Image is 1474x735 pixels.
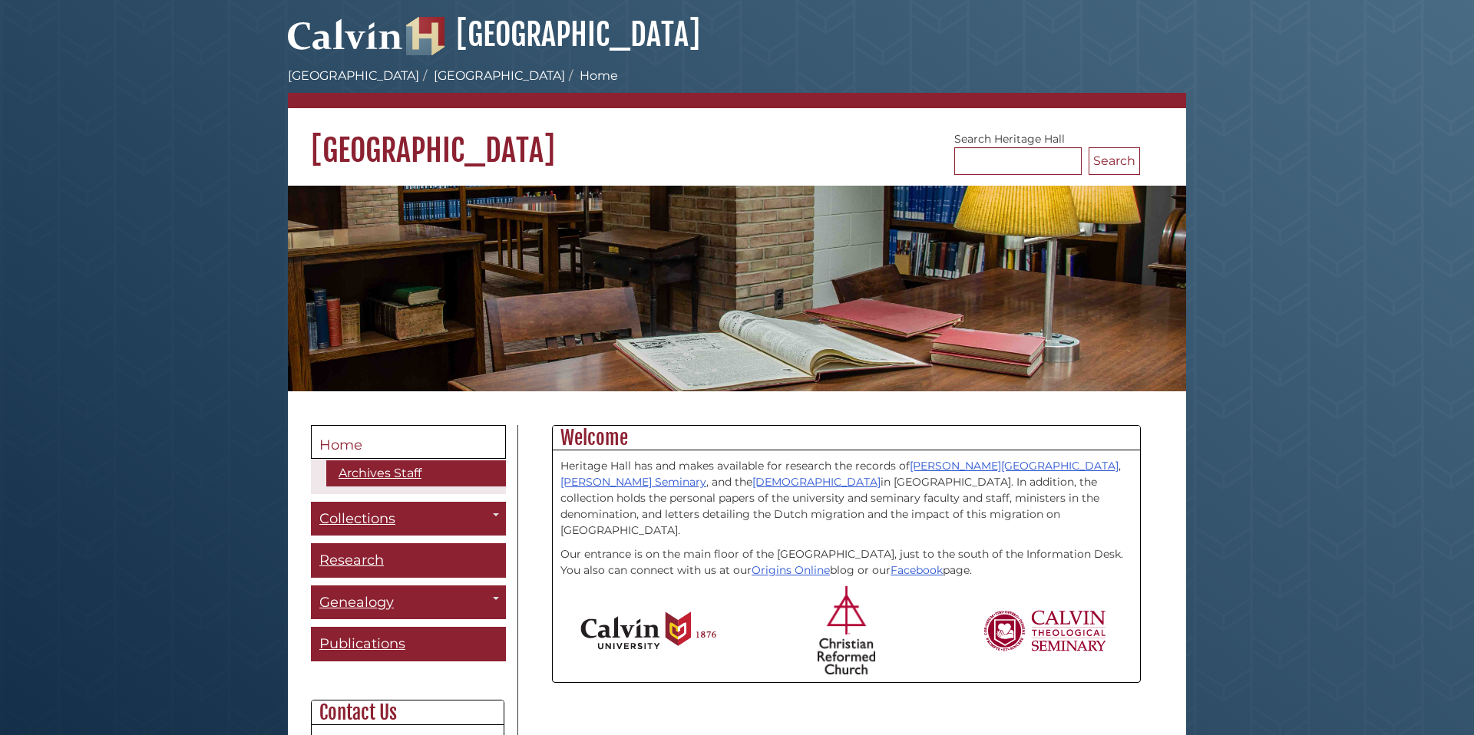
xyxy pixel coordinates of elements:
[560,475,706,489] a: [PERSON_NAME] Seminary
[311,585,506,620] a: Genealogy
[752,475,881,489] a: [DEMOGRAPHIC_DATA]
[910,459,1119,473] a: [PERSON_NAME][GEOGRAPHIC_DATA]
[891,563,943,577] a: Facebook
[319,437,362,453] span: Home
[319,635,405,652] span: Publications
[565,67,618,85] li: Home
[406,17,445,55] img: Hekman Library Logo
[752,563,830,577] a: Origins Online
[288,68,419,83] a: [GEOGRAPHIC_DATA]
[288,12,403,55] img: Calvin
[580,611,716,650] img: Calvin University
[326,460,506,486] a: Archives Staff
[288,35,403,49] a: Calvin University
[319,594,394,611] span: Genealogy
[311,502,506,536] a: Collections
[288,108,1186,170] h1: [GEOGRAPHIC_DATA]
[311,425,506,459] a: Home
[983,610,1107,651] img: Calvin Theological Seminary
[319,552,384,569] span: Research
[560,546,1132,578] p: Our entrance is on the main floor of the [GEOGRAPHIC_DATA], just to the south of the Information ...
[434,68,565,83] a: [GEOGRAPHIC_DATA]
[288,67,1186,108] nav: breadcrumb
[311,543,506,578] a: Research
[312,700,504,725] h2: Contact Us
[818,586,875,674] img: Christian Reformed Church
[311,627,506,661] a: Publications
[553,426,1140,450] h2: Welcome
[406,15,700,54] a: [GEOGRAPHIC_DATA]
[319,510,395,527] span: Collections
[560,458,1132,539] p: Heritage Hall has and makes available for research the records of , , and the in [GEOGRAPHIC_DATA...
[1089,147,1140,175] button: Search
